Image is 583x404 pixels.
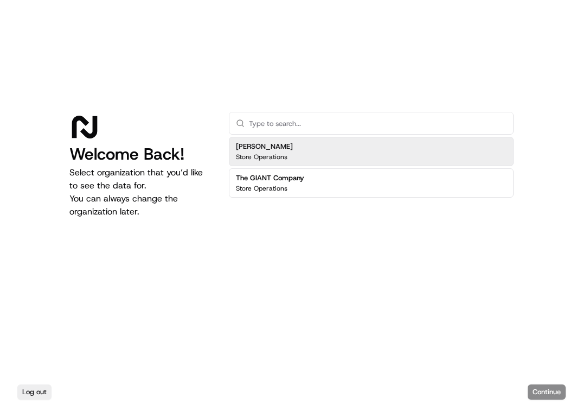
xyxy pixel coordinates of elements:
[236,153,287,161] p: Store Operations
[69,144,212,164] h1: Welcome Back!
[229,135,514,200] div: Suggestions
[69,166,212,218] p: Select organization that you’d like to see the data for. You can always change the organization l...
[17,384,52,400] button: Log out
[249,112,507,134] input: Type to search...
[236,184,287,193] p: Store Operations
[236,142,293,151] h2: [PERSON_NAME]
[236,173,304,183] h2: The GIANT Company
